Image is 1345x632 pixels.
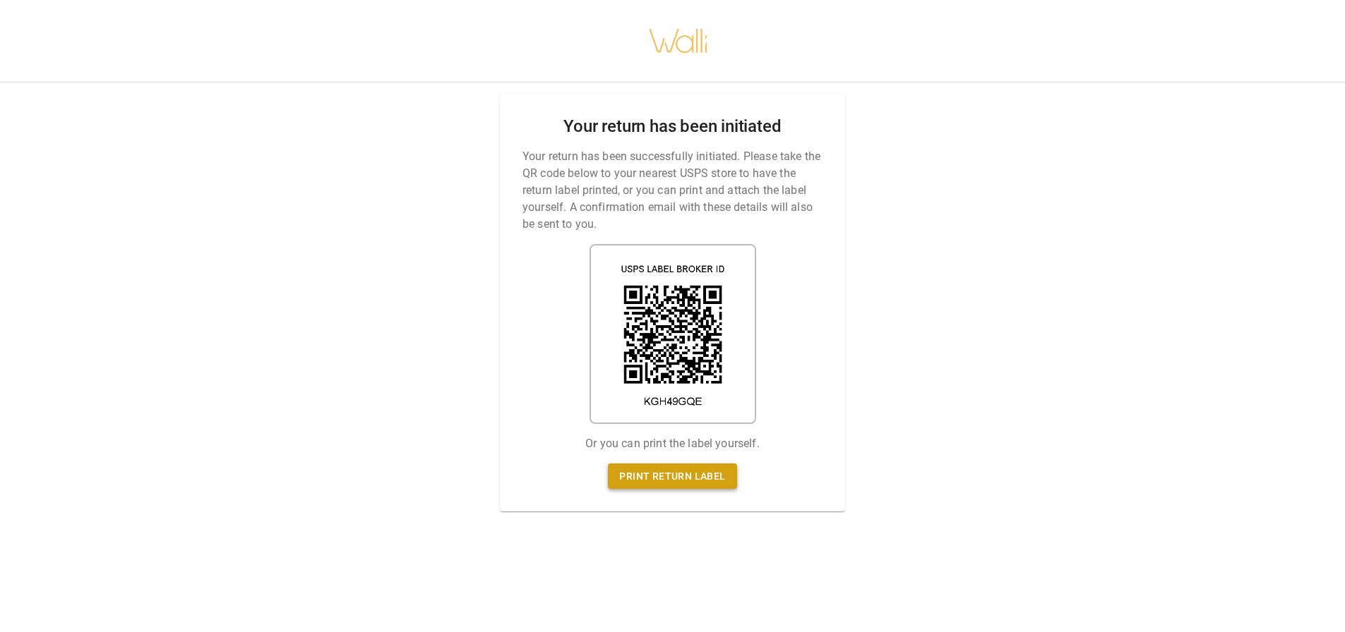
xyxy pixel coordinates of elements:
img: walli-inc.myshopify.com [648,11,709,71]
h2: Your return has been initiated [563,116,781,137]
a: Print return label [608,463,736,490]
p: Or you can print the label yourself. [585,435,759,452]
p: Your return has been successfully initiated. Please take the QR code below to your nearest USPS s... [522,148,823,233]
img: shipping label qr code [590,244,756,424]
